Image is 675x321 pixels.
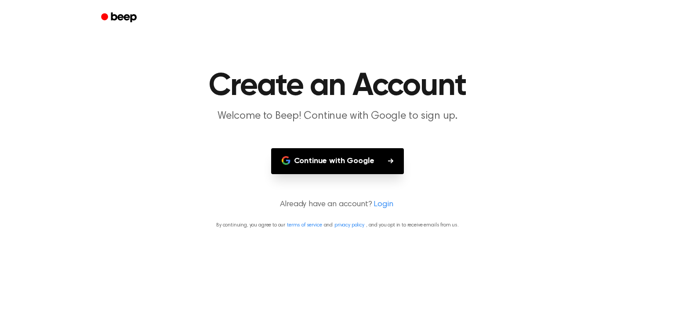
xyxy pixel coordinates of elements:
[271,148,404,174] button: Continue with Google
[169,109,506,124] p: Welcome to Beep! Continue with Google to sign up.
[112,70,562,102] h1: Create an Account
[374,199,393,211] a: Login
[95,9,145,26] a: Beep
[11,199,664,211] p: Already have an account?
[334,223,364,228] a: privacy policy
[11,221,664,229] p: By continuing, you agree to our and , and you opt in to receive emails from us.
[287,223,322,228] a: terms of service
